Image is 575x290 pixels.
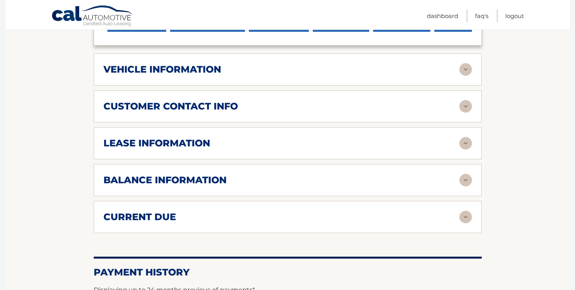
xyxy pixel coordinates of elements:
[505,9,524,22] a: Logout
[459,63,472,76] img: accordion-rest.svg
[103,64,221,75] h2: vehicle information
[459,211,472,223] img: accordion-rest.svg
[103,211,176,223] h2: current due
[103,137,210,149] h2: lease information
[51,5,134,28] a: Cal Automotive
[103,100,238,112] h2: customer contact info
[459,100,472,113] img: accordion-rest.svg
[103,174,227,186] h2: balance information
[427,9,458,22] a: Dashboard
[459,137,472,150] img: accordion-rest.svg
[475,9,488,22] a: FAQ's
[94,266,482,278] h2: Payment History
[459,174,472,186] img: accordion-rest.svg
